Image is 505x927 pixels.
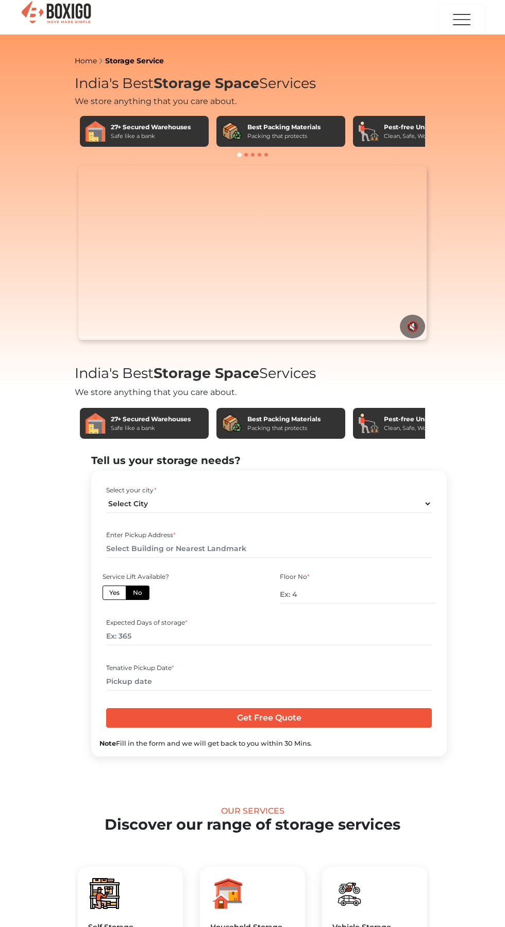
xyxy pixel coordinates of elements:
[126,586,149,600] label: No
[75,365,430,382] h1: India's Best Services
[75,75,430,92] h1: India's Best Services
[106,627,432,645] input: Ex: 365
[111,415,191,424] div: 27+ Secured Warehouses
[247,415,321,424] div: Best Packing Materials
[222,413,242,434] img: Best Packing Materials
[78,166,427,340] video: Your browser does not support the video tag.
[111,132,191,141] div: Safe like a bank
[106,618,432,627] div: Expected Days of storage
[75,96,237,106] span: We store anything that you care about.
[384,123,449,132] div: Pest-free Units
[247,132,321,141] div: Packing that protects
[75,56,97,65] a: Home
[106,486,432,495] div: Select your city
[106,673,432,691] input: Pickup date
[20,816,485,834] h2: Discover our range of storage services
[154,75,259,92] span: Storage Space
[99,739,439,748] div: Fill in the form and we will get back to you within 30 Mins.
[358,121,379,142] img: Pest-free Units
[451,5,472,34] img: menu
[222,121,242,142] img: Best Packing Materials
[106,663,432,673] div: Tenative Pickup Date
[111,424,191,433] div: Safe like a bank
[247,123,321,132] div: Best Packing Materials
[358,413,379,434] img: Pest-free Units
[85,413,106,434] img: 27+ Secured Warehouses
[247,424,321,433] div: Packing that protects
[332,877,365,910] img: boxigo_packers_and_movers_huge_savings
[75,386,430,399] div: We store anything that you care about.
[210,877,243,910] img: boxigo_packers_and_movers_huge_savings
[103,586,126,600] label: Yes
[400,315,425,338] button: 🔇
[106,708,432,728] input: Get Free Quote
[280,586,435,604] input: Ex: 4
[280,572,435,581] div: Floor No
[20,806,485,816] div: Our Services
[106,530,432,540] div: Enter Pickup Address
[384,132,449,141] div: Clean, Safe, Worry-Free
[103,572,258,581] div: Service Lift Available?
[88,877,121,910] img: boxigo_packers_and_movers_huge_savings
[154,365,259,382] span: Storage Space
[384,424,449,433] div: Clean, Safe, Worry-Free
[99,740,116,747] b: Note
[85,121,106,142] img: 27+ Secured Warehouses
[106,540,432,558] input: Select Building or Nearest Landmark
[384,415,449,424] div: Pest-free Units
[91,454,447,467] h2: Tell us your storage needs?
[111,123,191,132] div: 27+ Secured Warehouses
[105,56,164,65] a: Storage Service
